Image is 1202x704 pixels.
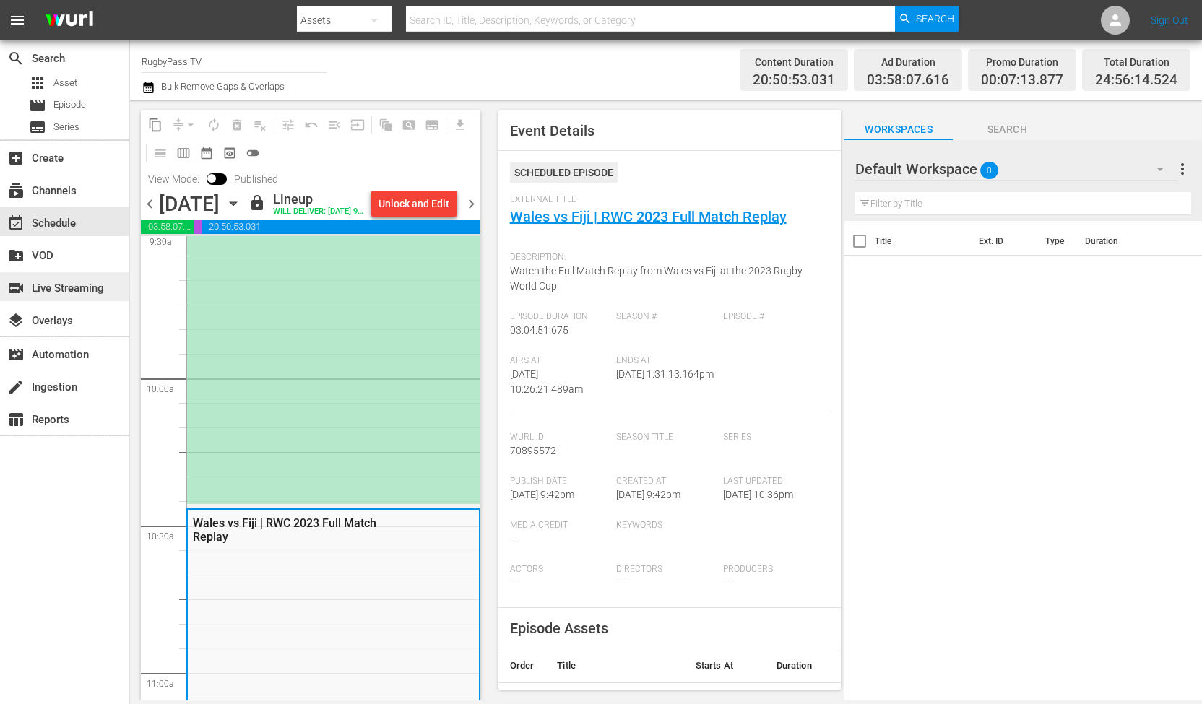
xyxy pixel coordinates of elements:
span: Month Calendar View [195,142,218,165]
a: Wales vs Fiji | RWC 2023 Full Match Replay [510,208,787,225]
div: Unlock and Edit [379,191,449,217]
span: Published [227,173,285,185]
div: Content Duration [753,52,835,72]
span: Update Metadata from Key Asset [346,113,369,136]
th: Order [498,648,546,683]
span: calendar_view_week_outlined [176,146,191,160]
span: Create Series Block [420,113,444,136]
span: 20:50:53.031 [202,220,480,234]
span: more_vert [1174,160,1191,178]
span: Schedule [7,214,25,232]
div: [DATE] [159,192,220,216]
span: Refresh All Search Blocks [369,110,397,139]
span: 00:07:13.877 [981,72,1063,89]
div: Ad Duration [867,52,949,72]
span: Ends At [616,355,716,367]
th: Duration [765,648,842,683]
span: Producers [723,564,823,575]
span: Overlays [7,312,25,329]
span: [DATE] 10:26:21.489am [510,368,583,395]
span: Search [953,121,1061,139]
span: Season Title [616,432,716,443]
span: Bulk Remove Gaps & Overlaps [159,81,285,92]
span: Keywords [616,520,716,531]
span: chevron_right [462,195,480,213]
button: more_vert [1174,152,1191,186]
span: Publish Date [510,476,610,487]
span: Asset [29,74,46,92]
span: Episode Assets [510,620,608,637]
span: Actors [510,564,610,575]
span: [DATE] 1:31:13.164pm [616,368,714,380]
span: Wurl Id [510,432,610,443]
th: Ext. ID [970,221,1037,261]
span: Week Calendar View [172,142,195,165]
span: Season # [616,311,716,323]
span: 0 [980,155,998,186]
span: [DATE] 10:36pm [723,489,793,500]
div: Promo Duration [981,52,1063,72]
span: Series [723,432,823,443]
div: Default Workspace [855,149,1177,189]
span: Ingestion [7,378,25,396]
span: 00:07:13.877 [194,220,202,234]
div: WILL DELIVER: [DATE] 9a (local) [273,207,366,217]
span: Episode # [723,311,823,323]
span: 20:50:53.031 [753,72,835,89]
span: Select an event to delete [225,113,248,136]
span: Directors [616,564,716,575]
div: Wales vs Fiji | RWC 2023 Full Match Replay [193,516,405,544]
span: content_copy [148,118,163,132]
a: Sign Out [1151,14,1188,26]
span: Automation [7,346,25,363]
span: 24 hours Lineup View is OFF [241,142,264,165]
span: chevron_left [141,195,159,213]
button: Search [895,6,959,32]
span: Series [29,118,46,136]
th: Title [545,648,683,683]
span: Customize Events [272,110,300,139]
span: [DATE] 9:42pm [616,489,680,500]
span: 03:04:51.675 [510,324,568,336]
span: Media Credit [510,520,610,531]
span: 03:58:07.616 [867,72,949,89]
span: --- [510,533,519,544]
span: External Title [510,194,823,206]
span: Channels [7,182,25,199]
span: VOD [7,247,25,264]
span: Toggle to switch from Published to Draft view. [207,173,217,183]
span: Episode [29,97,46,114]
span: Description: [510,252,823,264]
span: Episode [53,97,86,112]
span: Workspaces [844,121,953,139]
span: --- [510,577,519,588]
span: Search [916,6,954,32]
span: Fill episodes with ad slates [323,113,346,136]
span: Created At [616,476,716,487]
div: Lineup [273,191,366,207]
span: preview_outlined [222,146,237,160]
span: View Mode: [141,173,207,185]
th: Starts At [684,648,765,683]
span: Last Updated [723,476,823,487]
span: menu [9,12,26,29]
span: 03:58:07.616 [141,220,194,234]
span: Day Calendar View [144,139,172,167]
span: 70895572 [510,445,556,456]
th: Type [1037,221,1076,261]
span: 24:56:14.524 [1095,72,1177,89]
span: --- [616,577,625,588]
span: Live Streaming [7,279,25,297]
span: Create Search Block [397,113,420,136]
span: View Backup [218,142,241,165]
span: Series [53,120,79,134]
span: date_range_outlined [199,146,214,160]
span: Airs At [510,355,610,367]
th: Duration [1076,221,1163,261]
span: Reports [7,411,25,428]
div: Total Duration [1095,52,1177,72]
span: Search [7,50,25,67]
span: Create [7,149,25,167]
span: Revert to Primary Episode [300,113,323,136]
div: Scheduled Episode [510,162,618,183]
